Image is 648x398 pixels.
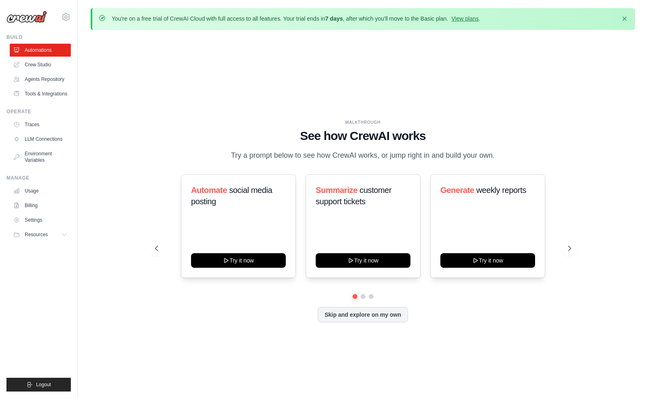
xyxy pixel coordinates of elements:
div: Operate [6,108,71,115]
button: Skip and explore on my own [318,307,408,322]
div: Manage [6,175,71,181]
a: Environment Variables [10,147,71,167]
img: Logo [6,11,47,23]
a: LLM Connections [10,133,71,146]
a: Crew Studio [10,58,71,71]
span: Automate [191,186,227,195]
div: WALKTHROUGH [155,119,571,125]
span: Resources [25,231,48,238]
p: Try a prompt below to see how CrewAI works, or jump right in and build your own. [227,150,499,161]
span: Generate [440,186,474,195]
a: Settings [10,214,71,227]
span: Logout [36,381,51,388]
button: Logout [6,378,71,392]
button: Try it now [440,253,535,268]
span: Summarize [316,186,357,195]
span: social media posting [191,186,272,206]
a: Usage [10,184,71,197]
span: weekly reports [476,186,526,195]
button: Resources [10,228,71,241]
button: Try it now [191,253,286,268]
p: You're on a free trial of CrewAI Cloud with full access to all features. Your trial ends in , aft... [112,15,480,23]
a: Agents Repository [10,73,71,86]
a: View plans [451,15,478,22]
a: Billing [10,199,71,212]
div: Build [6,34,71,40]
strong: 7 days [325,15,343,22]
a: Automations [10,44,71,57]
button: Try it now [316,253,410,268]
a: Tools & Integrations [10,87,71,100]
a: Traces [10,118,71,131]
span: customer support tickets [316,186,391,206]
h1: See how CrewAI works [155,129,571,143]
